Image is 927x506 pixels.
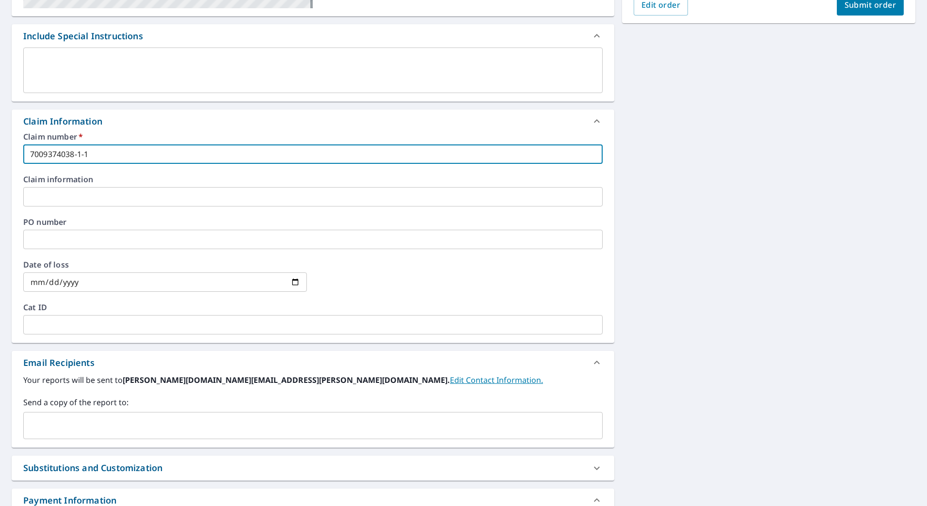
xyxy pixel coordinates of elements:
div: Claim Information [23,115,102,128]
div: Substitutions and Customization [23,461,162,474]
label: Date of loss [23,261,307,269]
label: PO number [23,218,603,226]
div: Email Recipients [12,351,614,374]
label: Claim information [23,175,603,183]
div: Substitutions and Customization [12,456,614,480]
label: Cat ID [23,303,603,311]
b: [PERSON_NAME][DOMAIN_NAME][EMAIL_ADDRESS][PERSON_NAME][DOMAIN_NAME]. [123,375,450,385]
div: Claim Information [12,110,614,133]
div: Include Special Instructions [12,24,614,47]
label: Send a copy of the report to: [23,396,603,408]
div: Email Recipients [23,356,95,369]
label: Your reports will be sent to [23,374,603,386]
a: EditContactInfo [450,375,543,385]
div: Include Special Instructions [23,30,143,43]
label: Claim number [23,133,603,141]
